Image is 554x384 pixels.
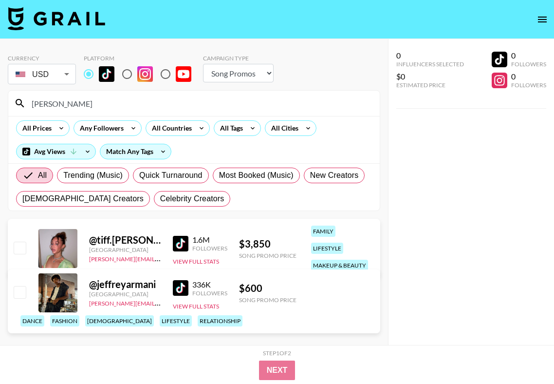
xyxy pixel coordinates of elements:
div: Any Followers [74,121,126,135]
div: @ tiff.[PERSON_NAME] [89,234,161,246]
div: relationship [198,315,242,326]
span: All [38,170,47,181]
span: Celebrity Creators [160,193,224,205]
div: Influencers Selected [396,60,464,68]
div: 0 [511,51,546,60]
div: lifestyle [311,243,343,254]
div: All Tags [214,121,245,135]
div: 1.6M [192,235,227,245]
div: Followers [511,81,546,89]
div: 0 [511,72,546,81]
a: [PERSON_NAME][EMAIL_ADDRESS][DOMAIN_NAME] [89,253,233,263]
span: [DEMOGRAPHIC_DATA] Creators [22,193,144,205]
img: TikTok [173,236,188,251]
div: [DEMOGRAPHIC_DATA] [85,315,154,326]
button: Next [259,361,295,380]
button: open drawer [533,10,552,29]
button: View Full Stats [173,258,219,265]
div: All Cities [265,121,300,135]
div: $0 [396,72,464,81]
iframe: Drift Widget Chat Controller [505,335,542,372]
div: [GEOGRAPHIC_DATA] [89,290,161,298]
div: lifestyle [160,315,192,326]
div: Followers [511,60,546,68]
span: New Creators [310,170,359,181]
button: View Full Stats [173,303,219,310]
div: All Countries [146,121,194,135]
span: Quick Turnaround [139,170,203,181]
img: Grail Talent [8,7,105,30]
a: [PERSON_NAME][EMAIL_ADDRESS][DOMAIN_NAME] [89,298,233,307]
div: @ jeffreyarmani [89,278,161,290]
div: Estimated Price [396,81,464,89]
input: Search by User Name [26,96,374,111]
img: Instagram [137,66,153,82]
div: Followers [192,289,227,297]
div: Campaign Type [203,55,274,62]
div: family [311,226,335,237]
div: fashion [50,315,79,326]
div: Step 1 of 2 [263,349,291,357]
div: Song Promo Price [239,252,296,259]
div: Followers [192,245,227,252]
span: Trending (Music) [63,170,123,181]
img: YouTube [176,66,191,82]
img: TikTok [99,66,114,82]
div: Currency [8,55,76,62]
div: All Prices [17,121,54,135]
div: [GEOGRAPHIC_DATA] [89,246,161,253]
div: 336K [192,280,227,289]
img: TikTok [173,280,188,296]
div: $ 3,850 [239,238,296,250]
span: Most Booked (Music) [219,170,294,181]
div: USD [10,66,74,83]
div: dance [20,315,44,326]
div: makeup & beauty [311,260,368,271]
div: Platform [84,55,199,62]
div: Match Any Tags [100,144,171,159]
div: $ 600 [239,282,296,294]
div: Avg Views [17,144,95,159]
div: 0 [396,51,464,60]
div: Song Promo Price [239,296,296,304]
